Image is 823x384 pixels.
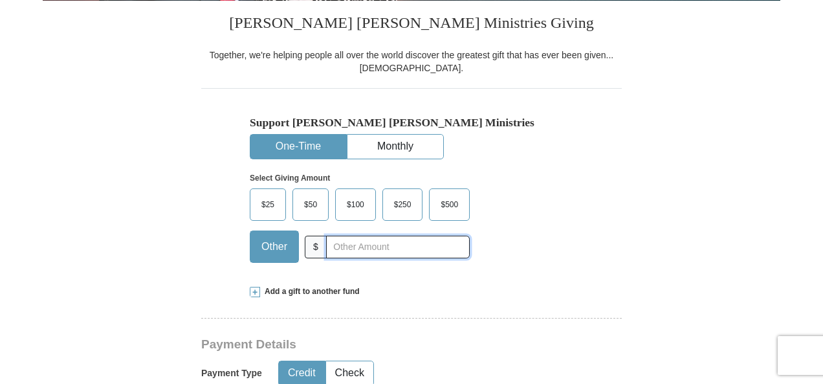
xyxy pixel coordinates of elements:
[250,174,330,183] strong: Select Giving Amount
[201,49,622,74] div: Together, we're helping people all over the world discover the greatest gift that has ever been g...
[434,195,465,214] span: $500
[250,135,346,159] button: One-Time
[347,135,443,159] button: Monthly
[260,286,360,297] span: Add a gift to another fund
[255,237,294,256] span: Other
[250,116,573,130] h5: Support [PERSON_NAME] [PERSON_NAME] Ministries
[388,195,418,214] span: $250
[305,236,327,258] span: $
[201,368,262,379] h5: Payment Type
[326,236,470,258] input: Other Amount
[201,337,531,352] h3: Payment Details
[340,195,371,214] span: $100
[298,195,324,214] span: $50
[201,1,622,49] h3: [PERSON_NAME] [PERSON_NAME] Ministries Giving
[255,195,281,214] span: $25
